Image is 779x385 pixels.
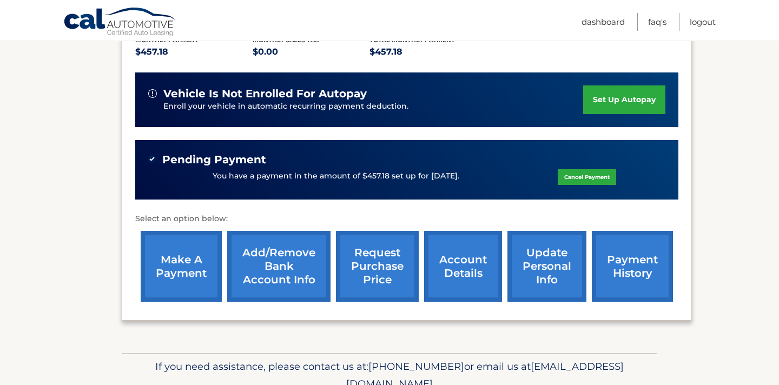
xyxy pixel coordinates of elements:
span: Pending Payment [162,153,266,167]
p: $0.00 [253,44,370,59]
a: Cancel Payment [558,169,616,185]
p: Enroll your vehicle in automatic recurring payment deduction. [163,101,583,112]
span: vehicle is not enrolled for autopay [163,87,367,101]
img: alert-white.svg [148,89,157,98]
a: Logout [690,13,716,31]
p: $457.18 [135,44,253,59]
a: Add/Remove bank account info [227,231,331,302]
a: payment history [592,231,673,302]
a: request purchase price [336,231,419,302]
a: Cal Automotive [63,7,177,38]
p: Select an option below: [135,213,678,225]
a: account details [424,231,502,302]
a: update personal info [507,231,586,302]
a: set up autopay [583,85,665,114]
span: [PHONE_NUMBER] [368,360,464,373]
a: Dashboard [582,13,625,31]
a: FAQ's [648,13,666,31]
p: You have a payment in the amount of $457.18 set up for [DATE]. [213,170,459,182]
img: check-green.svg [148,155,156,163]
a: make a payment [141,231,222,302]
p: $457.18 [369,44,487,59]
